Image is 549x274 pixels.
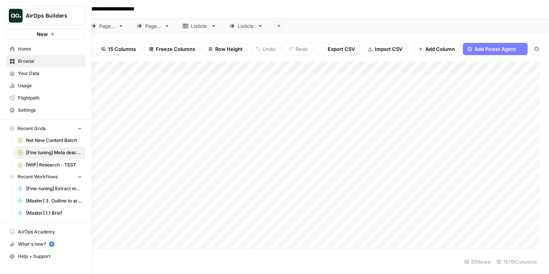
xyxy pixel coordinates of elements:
[18,253,82,260] span: Help + Support
[493,256,540,268] div: 15/15 Columns
[238,22,255,30] div: Listicle
[6,238,85,250] button: What's new? 5
[18,58,82,65] span: Browse
[26,197,82,204] span: [Master] 3. Outline to article
[18,95,82,101] span: Flightpath
[215,45,243,53] span: Row Height
[18,82,82,89] span: Usage
[6,67,85,80] a: Your Data
[6,226,85,238] a: AirOps Academy
[14,207,85,219] a: [Master] 1.1 Brief
[296,45,308,53] span: Redo
[251,43,281,55] button: Undo
[413,43,460,55] button: Add Column
[18,125,46,132] span: Recent Grids
[6,250,85,263] button: Help + Support
[6,80,85,92] a: Usage
[49,241,54,247] a: 5
[26,185,82,192] span: [Fine-tuning] Extract meta description
[26,12,72,20] span: AirOps Builders
[191,22,208,30] div: Listicle
[99,22,115,30] div: Page 2
[26,210,82,217] span: [Master] 1.1 Brief
[14,147,85,159] a: [Fine tuning] Meta description
[9,9,23,23] img: AirOps Builders Logo
[145,22,161,30] div: Page 3
[130,18,176,34] a: Page 3
[14,159,85,171] a: [WIP] Research - TEST
[96,43,141,55] button: 15 Columns
[425,45,455,53] span: Add Column
[18,70,82,77] span: Your Data
[6,55,85,67] a: Browse
[18,107,82,114] span: Settings
[144,43,200,55] button: Freeze Columns
[363,43,407,55] button: Import CSV
[18,173,57,180] span: Recent Workflows
[316,43,360,55] button: Export CSV
[26,149,82,156] span: [Fine tuning] Meta description
[51,242,52,246] text: 5
[108,45,136,53] span: 15 Columns
[6,28,85,40] button: New
[7,238,85,250] div: What's new?
[6,92,85,104] a: Flightpath
[203,43,248,55] button: Row Height
[463,43,528,55] button: Add Power Agent
[6,171,85,183] button: Recent Workflows
[375,45,402,53] span: Import CSV
[223,18,270,34] a: Listicle
[6,43,85,55] a: Home
[6,6,85,25] button: Workspace: AirOps Builders
[26,137,82,144] span: Net New Content Batch
[176,18,223,34] a: Listicle
[14,134,85,147] a: Net New Content Batch
[18,46,82,52] span: Home
[6,123,85,134] button: Recent Grids
[14,183,85,195] a: [Fine-tuning] Extract meta description
[26,161,82,168] span: [WIP] Research - TEST
[18,228,82,235] span: AirOps Academy
[461,256,493,268] div: 55 Rows
[474,45,516,53] span: Add Power Agent
[6,104,85,116] a: Settings
[14,195,85,207] a: [Master] 3. Outline to article
[263,45,276,53] span: Undo
[328,45,355,53] span: Export CSV
[156,45,195,53] span: Freeze Columns
[284,43,313,55] button: Redo
[84,18,130,34] a: Page 2
[37,30,48,38] span: New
